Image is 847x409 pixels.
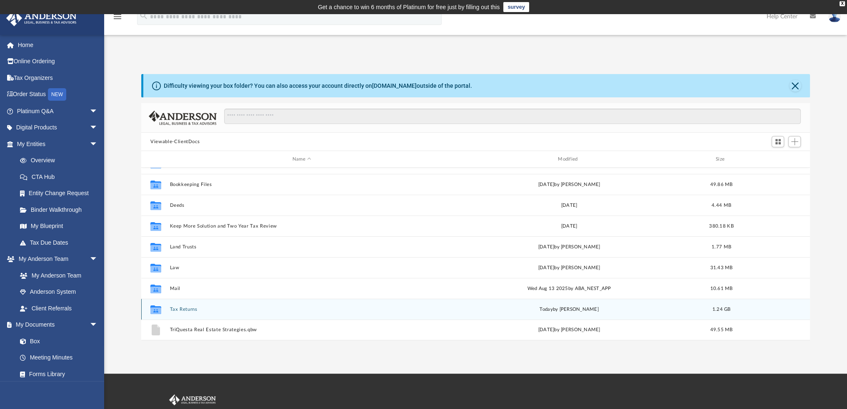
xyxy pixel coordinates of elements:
[167,394,217,405] img: Anderson Advisors Platinum Portal
[712,245,731,249] span: 1.77 MB
[6,37,110,53] a: Home
[6,53,110,70] a: Online Ordering
[170,203,434,208] button: Deeds
[12,366,102,382] a: Forms Library
[90,136,106,153] span: arrow_drop_down
[318,2,500,12] div: Get a chance to win 6 months of Platinum for free just by filling out this
[710,327,733,332] span: 49.55 MB
[12,185,110,202] a: Entity Change Request
[712,203,731,208] span: 4.44 MB
[6,103,110,119] a: Platinum Q&Aarrow_drop_down
[6,317,106,333] a: My Documentsarrow_drop_down
[12,201,110,218] a: Binder Walkthrough
[12,333,102,350] a: Box
[710,182,733,187] span: 49.86 MB
[170,182,434,187] button: Bookkeeping Files
[48,88,66,101] div: NEW
[141,168,810,340] div: grid
[437,181,701,188] div: [DATE] by [PERSON_NAME]
[224,109,801,124] input: Search files and folders
[170,307,434,312] button: Tax Returns
[6,119,110,136] a: Digital Productsarrow_drop_down
[372,82,417,89] a: [DOMAIN_NAME]
[437,285,701,292] div: Wed Aug 13 2025 by ABA_NEST_APP
[788,136,801,148] button: Add
[150,138,200,146] button: Viewable-ClientDocs
[170,156,434,163] div: Name
[90,317,106,334] span: arrow_drop_down
[828,10,841,22] img: User Pic
[12,234,110,251] a: Tax Due Dates
[705,156,738,163] div: Size
[437,243,701,251] div: [DATE] by [PERSON_NAME]
[712,307,731,312] span: 1.24 GB
[145,156,166,163] div: id
[790,80,801,92] button: Close
[12,284,106,300] a: Anderson System
[742,156,800,163] div: id
[12,350,106,366] a: Meeting Minutes
[12,169,110,185] a: CTA Hub
[90,119,106,136] span: arrow_drop_down
[6,86,110,103] a: Order StatusNEW
[6,136,110,152] a: My Entitiesarrow_drop_down
[4,10,79,26] img: Anderson Advisors Platinum Portal
[840,1,845,6] div: close
[170,265,434,270] button: Law
[710,286,733,291] span: 10.61 MB
[170,244,434,250] button: Land Trusts
[170,286,434,291] button: Mail
[709,224,733,228] span: 380.18 KB
[437,156,701,163] div: Modified
[12,218,106,235] a: My Blueprint
[139,11,148,20] i: search
[12,300,106,317] a: Client Referrals
[437,306,701,313] div: by [PERSON_NAME]
[503,2,529,12] a: survey
[90,251,106,268] span: arrow_drop_down
[112,16,122,22] a: menu
[772,136,784,148] button: Switch to Grid View
[710,265,733,270] span: 31.43 MB
[170,327,434,332] button: TriQuesta Real Estate Strategies.qbw
[437,223,701,230] div: [DATE]
[170,223,434,229] button: Keep More Solution and Two Year Tax Review
[437,202,701,209] div: [DATE]
[164,82,472,90] div: Difficulty viewing your box folder? You can also access your account directly on outside of the p...
[6,69,110,86] a: Tax Organizers
[437,326,701,334] div: [DATE] by [PERSON_NAME]
[12,267,102,284] a: My Anderson Team
[12,152,110,169] a: Overview
[540,307,553,312] span: today
[437,264,701,272] div: [DATE] by [PERSON_NAME]
[6,251,106,268] a: My Anderson Teamarrow_drop_down
[112,12,122,22] i: menu
[90,103,106,120] span: arrow_drop_down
